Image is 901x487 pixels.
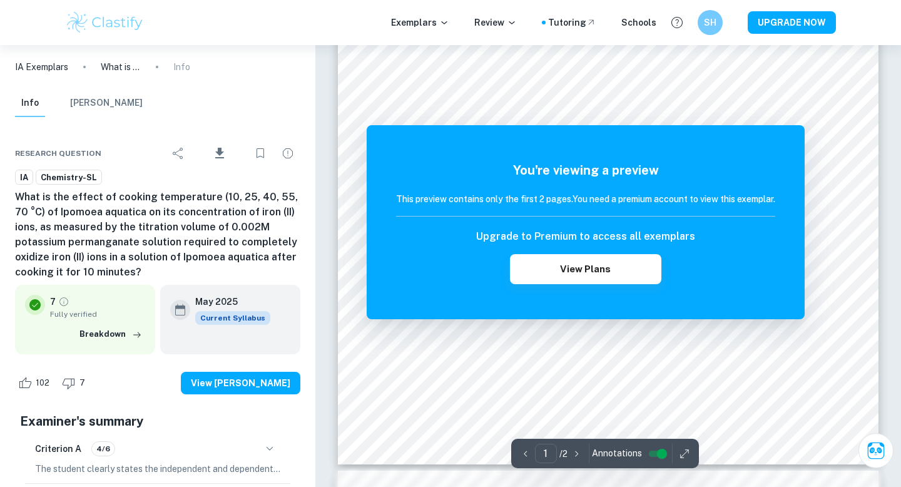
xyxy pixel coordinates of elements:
a: Tutoring [548,16,596,29]
span: 102 [29,377,56,389]
button: Breakdown [76,325,145,344]
p: Exemplars [391,16,449,29]
p: Review [474,16,517,29]
span: Annotations [592,447,642,460]
p: The student clearly states the independent and dependent variables in the research question, howe... [35,462,280,476]
h5: Examiner's summary [20,412,295,431]
button: UPGRADE NOW [748,11,836,34]
span: Current Syllabus [195,311,270,325]
button: [PERSON_NAME] [70,90,143,117]
span: 7 [73,377,92,389]
span: Chemistry-SL [36,172,101,184]
p: Info [173,60,190,74]
div: Download [193,137,245,170]
h6: Upgrade to Premium to access all exemplars [476,229,695,244]
a: IA Exemplars [15,60,68,74]
h6: What is the effect of cooking temperature (10, 25, 40, 55, 70 °C) of Ipomoea aquatica on its conc... [15,190,300,280]
p: 7 [50,295,56,309]
button: View [PERSON_NAME] [181,372,300,394]
button: SH [698,10,723,35]
a: IA [15,170,33,185]
button: View Plans [510,254,661,284]
div: Bookmark [248,141,273,166]
div: This exemplar is based on the current syllabus. Feel free to refer to it for inspiration/ideas wh... [195,311,270,325]
button: Help and Feedback [666,12,688,33]
div: Like [15,373,56,393]
button: Info [15,90,45,117]
h6: Criterion A [35,442,81,456]
h6: May 2025 [195,295,260,309]
a: Schools [621,16,656,29]
span: 4/6 [92,443,115,454]
h5: You're viewing a preview [396,161,775,180]
div: Share [166,141,191,166]
div: Report issue [275,141,300,166]
img: Clastify logo [65,10,145,35]
div: Dislike [59,373,92,393]
h6: SH [703,16,718,29]
span: IA [16,172,33,184]
button: Ask Clai [858,433,893,468]
span: Research question [15,148,101,159]
p: / 2 [559,447,568,461]
p: What is the effect of cooking temperature (10, 25, 40, 55, 70 °C) of Ipomoea aquatica on its conc... [101,60,141,74]
a: Chemistry-SL [36,170,102,185]
span: Fully verified [50,309,145,320]
h6: This preview contains only the first 2 pages. You need a premium account to view this exemplar. [396,192,775,206]
a: Grade fully verified [58,296,69,307]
